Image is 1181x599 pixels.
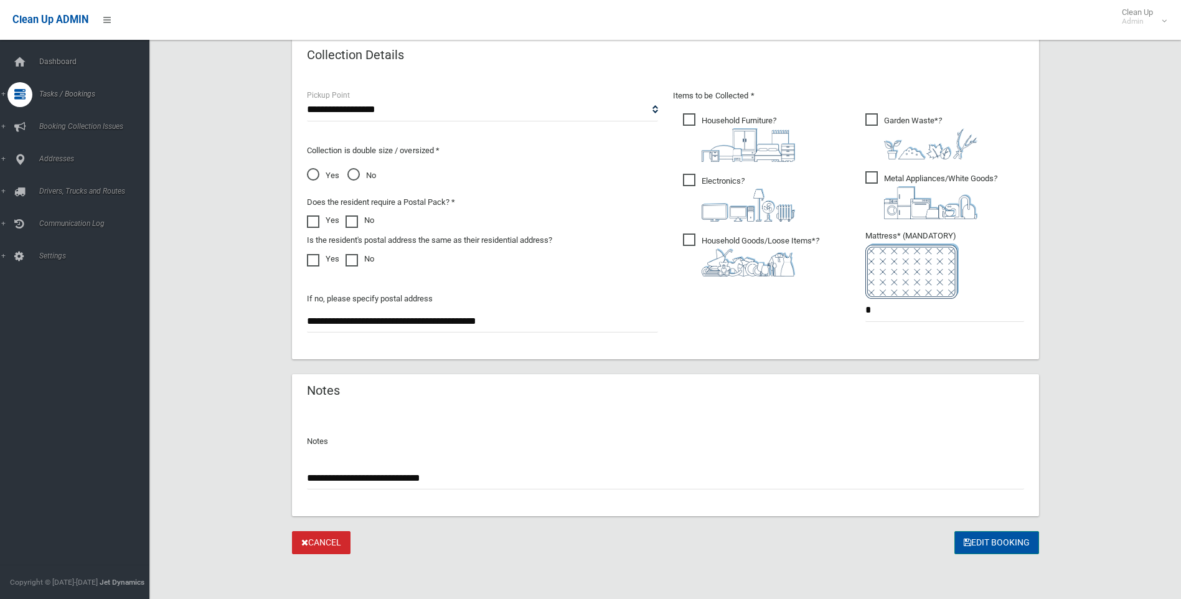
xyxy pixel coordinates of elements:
[702,128,795,162] img: aa9efdbe659d29b613fca23ba79d85cb.png
[884,128,977,159] img: 4fd8a5c772b2c999c83690221e5242e0.png
[347,168,376,183] span: No
[865,113,977,159] span: Garden Waste*
[307,233,552,248] label: Is the resident's postal address the same as their residential address?
[702,236,819,276] i: ?
[307,195,455,210] label: Does the resident require a Postal Pack? *
[100,578,144,587] strong: Jet Dynamics
[865,231,1024,299] span: Mattress* (MANDATORY)
[702,189,795,222] img: 394712a680b73dbc3d2a6a3a7ffe5a07.png
[307,213,339,228] label: Yes
[702,248,795,276] img: b13cc3517677393f34c0a387616ef184.png
[673,88,1024,103] p: Items to be Collected *
[35,90,159,98] span: Tasks / Bookings
[12,14,88,26] span: Clean Up ADMIN
[865,243,959,299] img: e7408bece873d2c1783593a074e5cb2f.png
[346,252,374,266] label: No
[954,531,1039,554] button: Edit Booking
[307,291,433,306] label: If no, please specify postal address
[307,143,658,158] p: Collection is double size / oversized *
[35,219,159,228] span: Communication Log
[683,233,819,276] span: Household Goods/Loose Items*
[865,171,997,219] span: Metal Appliances/White Goods
[307,434,1024,449] p: Notes
[702,176,795,222] i: ?
[1122,17,1153,26] small: Admin
[702,116,795,162] i: ?
[35,57,159,66] span: Dashboard
[35,154,159,163] span: Addresses
[35,122,159,131] span: Booking Collection Issues
[1116,7,1165,26] span: Clean Up
[307,252,339,266] label: Yes
[346,213,374,228] label: No
[683,113,795,162] span: Household Furniture
[10,578,98,587] span: Copyright © [DATE]-[DATE]
[884,174,997,219] i: ?
[884,186,977,219] img: 36c1b0289cb1767239cdd3de9e694f19.png
[683,174,795,222] span: Electronics
[35,252,159,260] span: Settings
[292,531,351,554] a: Cancel
[307,168,339,183] span: Yes
[884,116,977,159] i: ?
[292,43,419,67] header: Collection Details
[292,379,355,403] header: Notes
[35,187,159,196] span: Drivers, Trucks and Routes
